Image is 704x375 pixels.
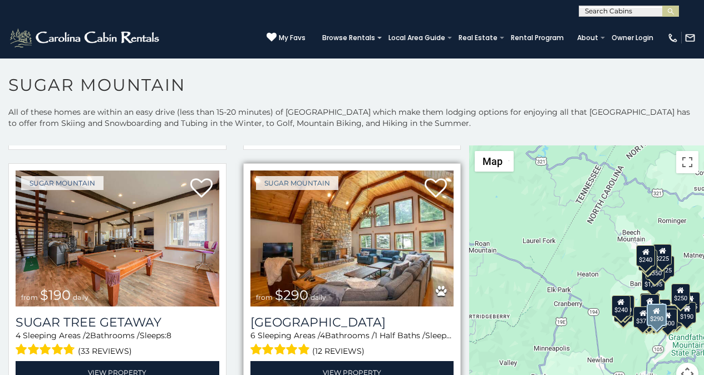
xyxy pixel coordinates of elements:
[640,293,659,314] div: $190
[685,32,696,43] img: mail-regular-white.png
[383,30,451,46] a: Local Area Guide
[16,171,219,307] img: Sugar Tree Getaway
[667,32,678,43] img: phone-regular-white.png
[73,293,88,301] span: daily
[656,256,675,277] div: $125
[16,315,219,330] a: Sugar Tree Getaway
[250,171,454,307] a: Sugar Mountain Lodge from $290 daily
[636,245,655,266] div: $240
[653,244,672,265] div: $225
[16,330,21,340] span: 4
[641,294,659,315] div: $300
[483,155,503,167] span: Map
[311,293,326,301] span: daily
[166,330,171,340] span: 8
[250,171,454,307] img: Sugar Mountain Lodge
[505,30,569,46] a: Rental Program
[375,330,425,340] span: 1 Half Baths /
[312,344,365,358] span: (12 reviews)
[453,30,503,46] a: Real Estate
[86,330,90,340] span: 2
[647,304,667,326] div: $290
[250,330,255,340] span: 6
[676,151,698,173] button: Toggle fullscreen view
[250,315,454,330] h3: Sugar Mountain Lodge
[267,32,306,43] a: My Favs
[21,293,38,301] span: from
[658,309,677,330] div: $500
[652,299,671,320] div: $200
[572,30,604,46] a: About
[279,33,306,43] span: My Favs
[612,295,631,316] div: $240
[634,306,653,328] div: $375
[16,171,219,307] a: Sugar Tree Getaway from $190 daily
[16,330,219,358] div: Sleeping Areas / Bathrooms / Sleeps:
[40,287,71,303] span: $190
[320,330,325,340] span: 4
[78,344,132,358] span: (33 reviews)
[317,30,381,46] a: Browse Rentals
[250,330,454,358] div: Sleeping Areas / Bathrooms / Sleeps:
[190,177,213,201] a: Add to favorites
[475,151,514,172] button: Change map style
[256,293,273,301] span: from
[256,176,338,190] a: Sugar Mountain
[606,30,659,46] a: Owner Login
[664,305,683,327] div: $195
[452,330,460,340] span: 16
[8,27,163,49] img: White-1-2.png
[21,176,104,190] a: Sugar Mountain
[275,287,308,303] span: $290
[425,177,447,201] a: Add to favorites
[671,284,690,305] div: $250
[642,270,665,291] div: $1,095
[677,302,696,323] div: $190
[250,315,454,330] a: [GEOGRAPHIC_DATA]
[681,292,700,313] div: $155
